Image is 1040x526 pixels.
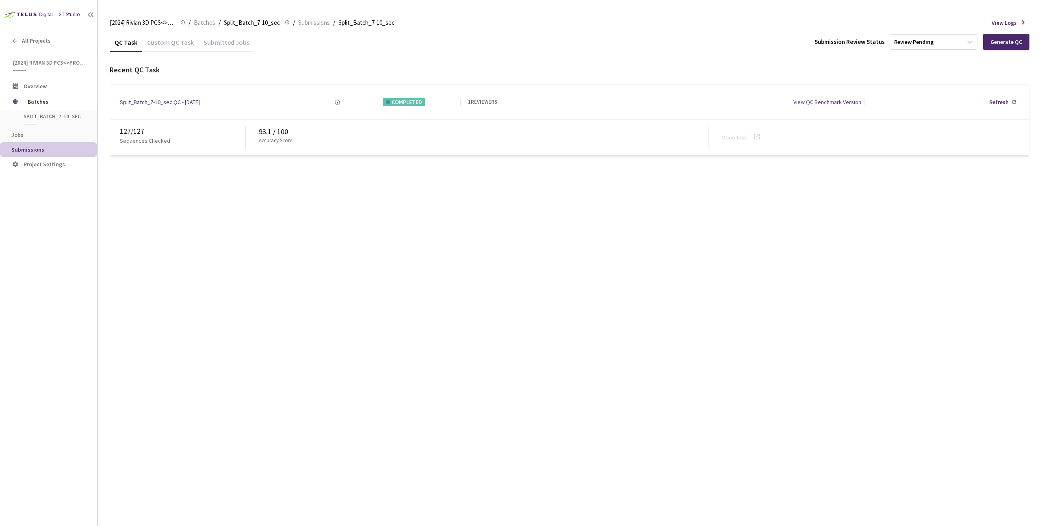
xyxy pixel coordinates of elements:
[58,11,80,19] div: GT Studio
[293,18,295,28] li: /
[110,38,142,52] div: QC Task
[894,38,934,46] div: Review Pending
[13,59,86,66] span: [2024] Rivian 3D PCS<>Production
[110,65,1029,75] div: Recent QC Task
[298,18,330,28] span: Submissions
[259,126,708,137] div: 93.1 / 100
[338,18,394,28] span: Split_Batch_7-10_sec
[192,18,217,27] a: Batches
[992,19,1017,27] span: View Logs
[199,38,254,52] div: Submitted Jobs
[468,98,497,106] div: 1 REVIEWERS
[11,146,44,153] span: Submissions
[188,18,191,28] li: /
[224,18,280,28] span: Split_Batch_7-10_sec
[24,83,47,90] span: Overview
[793,98,861,106] div: View QC Benchmark Version
[219,18,221,28] li: /
[120,126,245,137] div: 127 / 127
[721,134,747,141] a: Open Task
[120,137,170,145] p: Sequences Checked
[142,38,199,52] div: Custom QC Task
[383,98,425,106] div: COMPLETED
[24,113,84,120] span: Split_Batch_7-10_sec
[120,98,200,106] a: Split_Batch_7-10_sec QC - [DATE]
[815,37,885,46] div: Submission Review Status
[297,18,331,27] a: Submissions
[333,18,335,28] li: /
[24,161,65,168] span: Project Settings
[989,98,1009,106] div: Refresh
[22,37,51,44] span: All Projects
[110,18,175,28] span: [2024] Rivian 3D PCS<>Production
[990,39,1022,45] div: Generate QC
[11,131,24,139] span: Jobs
[28,93,83,110] span: Batches
[194,18,215,28] span: Batches
[259,137,292,145] p: Accuracy Score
